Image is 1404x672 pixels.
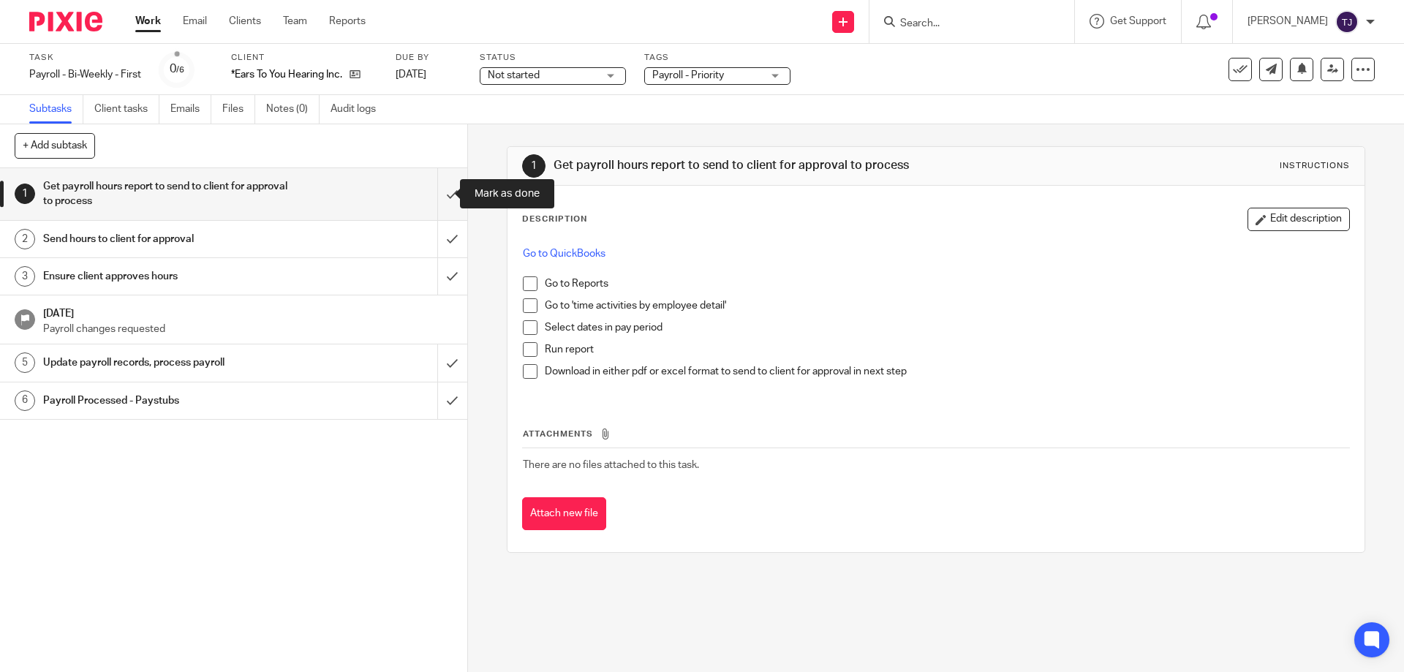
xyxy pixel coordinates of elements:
[43,303,453,321] h1: [DATE]
[545,342,1348,357] p: Run report
[43,352,296,374] h1: Update payroll records, process payroll
[135,14,161,29] a: Work
[1335,10,1359,34] img: svg%3E
[545,364,1348,379] p: Download in either pdf or excel format to send to client for approval in next step
[43,265,296,287] h1: Ensure client approves hours
[1110,16,1166,26] span: Get Support
[15,390,35,411] div: 6
[29,12,102,31] img: Pixie
[283,14,307,29] a: Team
[170,95,211,124] a: Emails
[170,61,184,78] div: 0
[15,229,35,249] div: 2
[1248,208,1350,231] button: Edit description
[329,14,366,29] a: Reports
[396,52,461,64] label: Due by
[480,52,626,64] label: Status
[29,52,141,64] label: Task
[266,95,320,124] a: Notes (0)
[652,70,724,80] span: Payroll - Priority
[554,158,967,173] h1: Get payroll hours report to send to client for approval to process
[15,266,35,287] div: 3
[29,67,141,82] div: Payroll - Bi-Weekly - First
[488,70,540,80] span: Not started
[229,14,261,29] a: Clients
[176,66,184,74] small: /6
[43,322,453,336] p: Payroll changes requested
[183,14,207,29] a: Email
[1248,14,1328,29] p: [PERSON_NAME]
[43,390,296,412] h1: Payroll Processed - Paystubs
[231,67,342,82] p: *Ears To You Hearing Inc.
[15,133,95,158] button: + Add subtask
[545,298,1348,313] p: Go to 'time activities by employee detail'
[545,320,1348,335] p: Select dates in pay period
[43,228,296,250] h1: Send hours to client for approval
[522,497,606,530] button: Attach new file
[644,52,790,64] label: Tags
[29,95,83,124] a: Subtasks
[94,95,159,124] a: Client tasks
[1280,160,1350,172] div: Instructions
[522,214,587,225] p: Description
[523,430,593,438] span: Attachments
[522,154,546,178] div: 1
[523,249,605,259] a: Go to QuickBooks
[396,69,426,80] span: [DATE]
[523,460,699,470] span: There are no files attached to this task.
[899,18,1030,31] input: Search
[15,184,35,204] div: 1
[222,95,255,124] a: Files
[331,95,387,124] a: Audit logs
[231,52,377,64] label: Client
[545,276,1348,291] p: Go to Reports
[43,175,296,213] h1: Get payroll hours report to send to client for approval to process
[15,352,35,373] div: 5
